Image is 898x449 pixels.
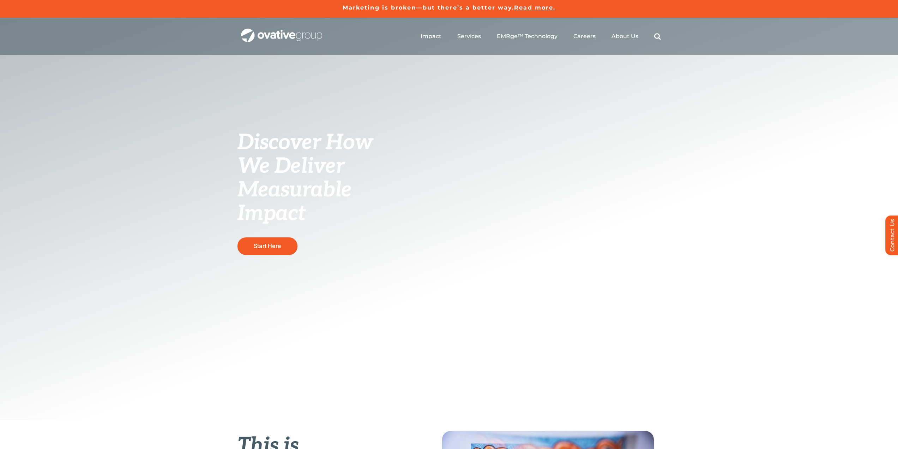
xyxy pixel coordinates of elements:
span: We Deliver Measurable Impact [237,154,352,226]
a: Marketing is broken—but there’s a better way. [343,4,514,11]
a: Impact [421,33,441,40]
span: Discover How [237,130,373,155]
a: About Us [611,33,638,40]
a: EMRge™ Technology [497,33,558,40]
a: Start Here [237,237,297,255]
a: Read more. [514,4,555,11]
span: Start Here [254,242,281,249]
a: Services [457,33,481,40]
a: Search [654,33,661,40]
a: Careers [573,33,596,40]
nav: Menu [421,25,661,48]
a: OG_Full_horizontal_WHT [241,28,322,35]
